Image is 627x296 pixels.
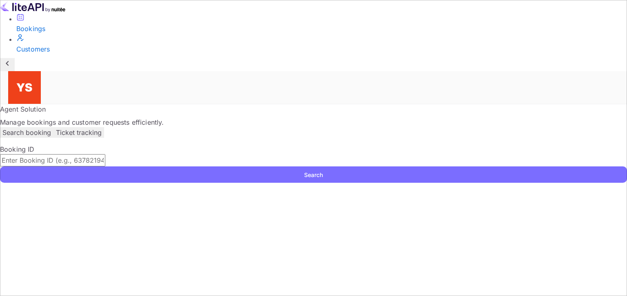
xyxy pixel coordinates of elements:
img: Yandex Support [8,71,41,104]
div: Bookings [16,24,627,34]
p: Ticket tracking [56,128,102,137]
div: Customers [16,44,627,54]
a: Bookings [16,13,627,34]
p: Search booking [2,128,51,137]
a: Customers [16,34,627,54]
